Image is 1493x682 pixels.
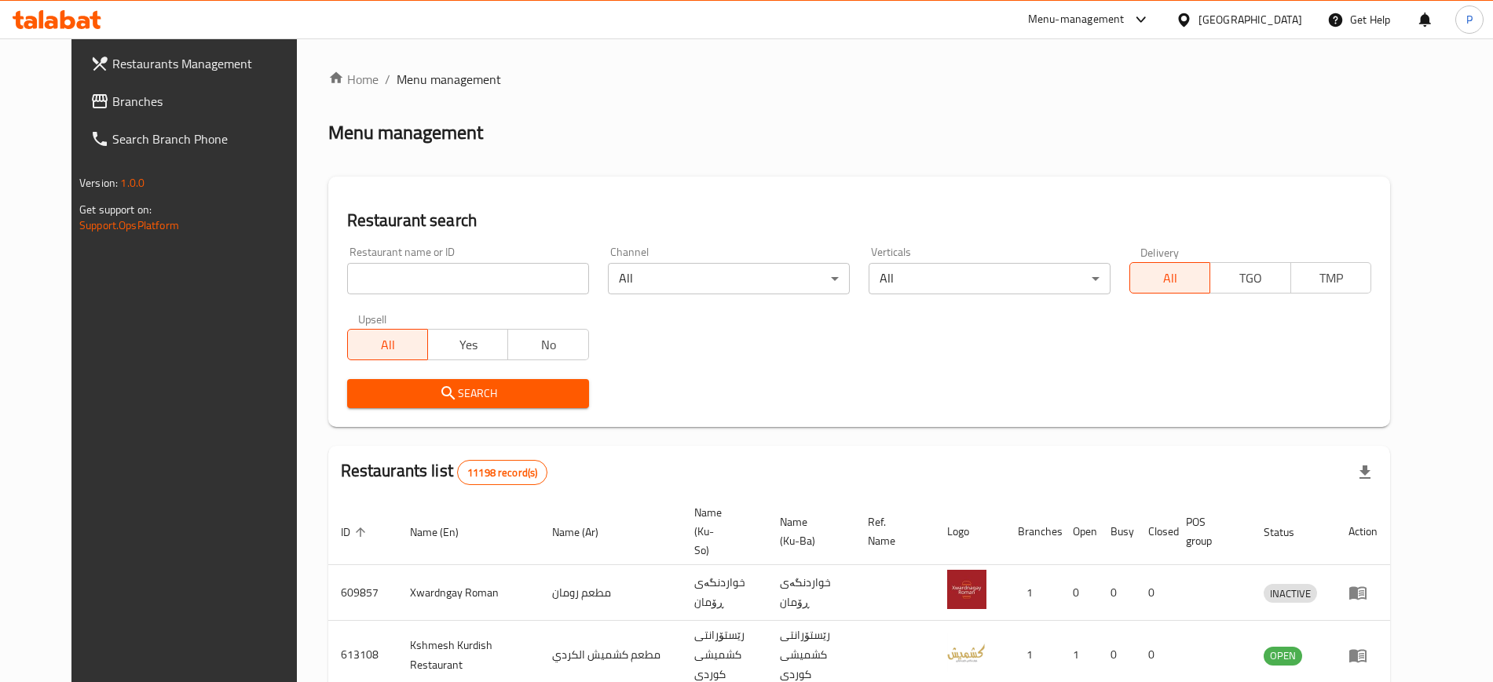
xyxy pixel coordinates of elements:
span: TMP [1297,267,1365,290]
th: Open [1060,498,1098,565]
span: Search [360,384,576,403]
img: Xwardngay Roman [947,570,986,609]
button: No [507,329,588,360]
td: Xwardngay Roman [397,565,540,621]
td: خواردنگەی ڕۆمان [767,565,855,621]
td: 609857 [328,565,397,621]
span: P [1466,11,1473,28]
th: Busy [1098,498,1136,565]
span: Yes [434,334,502,356]
button: Search [347,379,589,408]
span: Status [1264,523,1315,542]
span: Get support on: [79,199,152,220]
span: Branches [112,92,308,111]
th: Logo [935,498,1005,565]
li: / [385,70,390,89]
span: ID [341,523,371,542]
div: Menu-management [1028,10,1125,29]
th: Action [1336,498,1390,565]
span: Name (Ku-So) [694,503,748,560]
span: INACTIVE [1264,585,1317,603]
nav: breadcrumb [328,70,1390,89]
span: 1.0.0 [120,173,145,193]
div: Total records count [457,460,547,485]
th: Closed [1136,498,1173,565]
td: مطعم رومان [540,565,682,621]
label: Delivery [1140,246,1180,257]
span: POS group [1186,512,1232,550]
button: All [347,329,428,360]
button: TMP [1290,262,1371,294]
span: Search Branch Phone [112,129,308,148]
div: Menu [1348,646,1378,665]
h2: Menu management [328,120,483,145]
span: 11198 record(s) [458,465,547,480]
div: INACTIVE [1264,584,1317,603]
button: TGO [1209,262,1290,294]
span: Menu management [397,70,501,89]
td: 0 [1098,565,1136,621]
a: Home [328,70,379,89]
button: Yes [427,329,508,360]
button: All [1129,262,1210,294]
h2: Restaurant search [347,209,1371,232]
td: 0 [1060,565,1098,621]
div: Export file [1346,454,1384,491]
div: All [869,263,1111,294]
a: Branches [78,82,320,120]
span: Restaurants Management [112,54,308,73]
a: Support.OpsPlatform [79,215,179,235]
th: Branches [1005,498,1060,565]
div: All [608,263,850,294]
td: 1 [1005,565,1060,621]
span: No [514,334,582,356]
div: Menu [1348,583,1378,602]
div: [GEOGRAPHIC_DATA] [1198,11,1302,28]
input: Search for restaurant name or ID.. [347,263,589,294]
span: All [354,334,422,356]
span: Ref. Name [868,512,916,550]
span: Name (Ku-Ba) [780,512,836,550]
span: Name (Ar) [552,523,619,542]
label: Upsell [358,313,387,324]
a: Search Branch Phone [78,120,320,158]
td: خواردنگەی ڕۆمان [682,565,767,621]
span: Version: [79,173,118,193]
img: Kshmesh Kurdish Restaurant [947,633,986,672]
div: OPEN [1264,647,1302,666]
a: Restaurants Management [78,45,320,82]
span: OPEN [1264,647,1302,665]
span: All [1136,267,1204,290]
td: 0 [1136,565,1173,621]
h2: Restaurants list [341,459,548,485]
span: Name (En) [410,523,479,542]
span: TGO [1217,267,1284,290]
